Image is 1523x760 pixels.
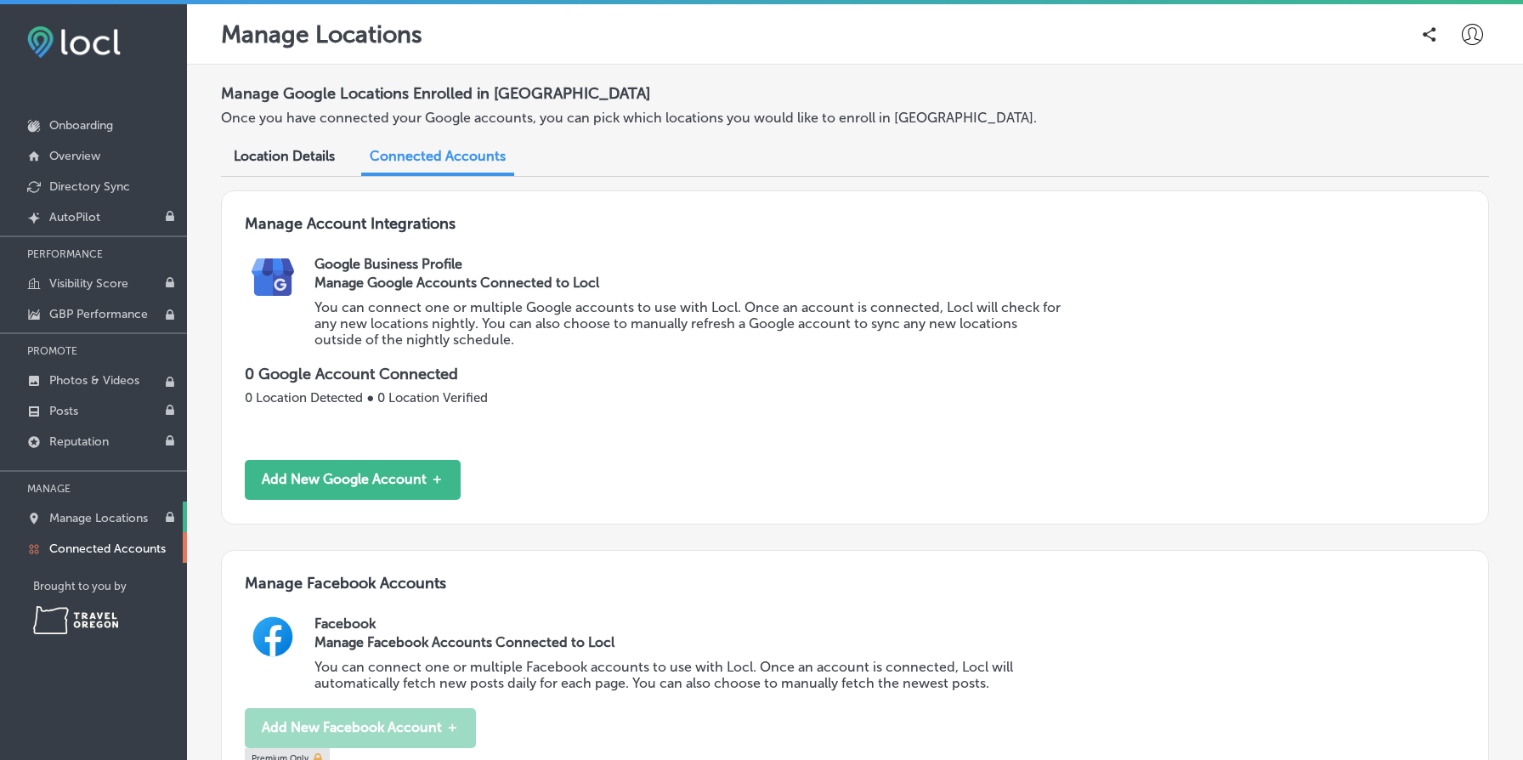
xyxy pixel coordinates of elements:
p: Photos & Videos [49,373,139,388]
p: GBP Performance [49,307,148,321]
p: Connected Accounts [49,542,166,556]
p: Onboarding [49,118,113,133]
p: Manage Locations [49,511,148,525]
p: Directory Sync [49,179,130,194]
span: Connected Accounts [370,148,506,164]
button: Add New Facebook Account ＋ [245,708,476,748]
p: Overview [49,149,100,163]
p: Manage Locations [221,20,422,48]
h2: Facebook [314,615,1465,632]
p: 0 Location Detected ● 0 Location Verified [245,390,1465,406]
img: fda3e92497d09a02dc62c9cd864e3231.png [27,26,121,58]
p: Visibility Score [49,276,128,291]
span: Location Details [234,148,335,164]
h2: Google Business Profile [314,256,1465,272]
p: AutoPilot [49,210,100,224]
h2: Manage Google Locations Enrolled in [GEOGRAPHIC_DATA] [221,77,1489,110]
p: You can connect one or multiple Google accounts to use with Locl. Once an account is connected, L... [314,299,1062,348]
p: Posts [49,404,78,418]
p: Reputation [49,434,109,449]
p: Brought to you by [33,580,187,593]
h3: Manage Facebook Accounts Connected to Locl [314,634,1062,650]
h3: Manage Facebook Accounts [245,574,1465,615]
p: You can connect one or multiple Facebook accounts to use with Locl. Once an account is connected,... [314,659,1062,691]
p: 0 Google Account Connected [245,365,1465,383]
p: Once you have connected your Google accounts, you can pick which locations you would like to enro... [221,110,1045,126]
h3: Manage Account Integrations [245,214,1465,256]
h3: Manage Google Accounts Connected to Locl [314,275,1062,291]
button: Add New Google Account ＋ [245,460,461,500]
img: Travel Oregon [33,606,118,634]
